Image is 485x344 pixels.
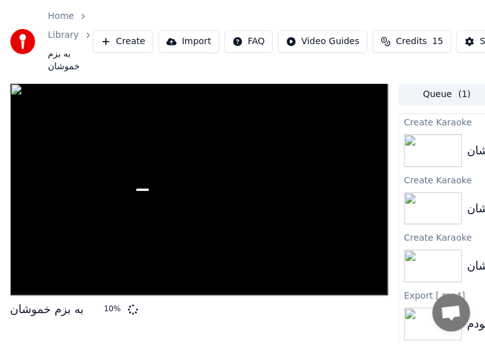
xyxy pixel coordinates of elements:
[48,29,79,42] a: Library
[372,30,451,53] button: Credits15
[224,30,273,53] button: FAQ
[48,10,93,73] nav: breadcrumb
[104,304,123,314] div: 10 %
[396,35,426,48] span: Credits
[432,35,443,48] span: 15
[432,294,470,331] a: Open chat
[278,30,367,53] button: Video Guides
[48,48,93,73] span: به بزم خموشان
[458,88,471,101] span: ( 1 )
[10,29,35,54] img: youka
[10,301,84,318] div: به بزم خموشان
[158,30,219,53] button: Import
[48,10,74,23] a: Home
[93,30,154,53] button: Create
